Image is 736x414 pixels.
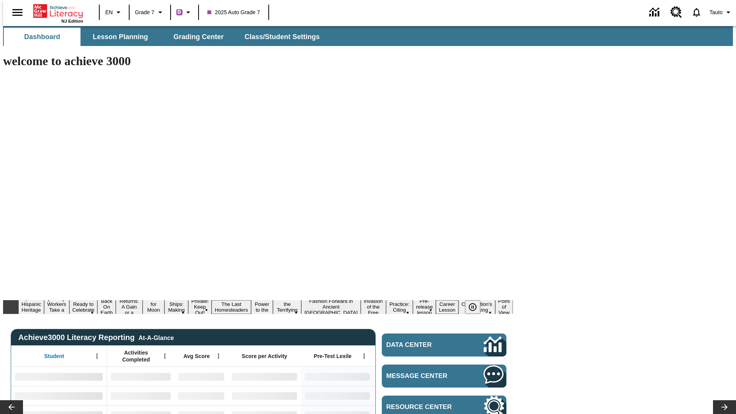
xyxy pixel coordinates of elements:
[173,33,223,41] span: Grading Center
[116,291,143,322] button: Slide 5 Free Returns: A Gain or a Drain?
[159,350,171,362] button: Open Menu
[458,294,495,320] button: Slide 17 The Constitution's Balancing Act
[361,291,386,322] button: Slide 13 The Invasion of the Free CD
[645,2,666,23] a: Data Center
[386,341,458,349] span: Data Center
[358,350,370,362] button: Open Menu
[143,294,164,320] button: Slide 6 Time for Moon Rules?
[4,28,80,46] button: Dashboard
[713,400,736,414] button: Lesson carousel, Next
[242,353,287,360] span: Score per Activity
[301,297,361,317] button: Slide 12 Fashion Forward in Ancient Rome
[82,28,159,46] button: Lesson Planning
[207,8,260,16] span: 2025 Auto Grade 7
[3,26,733,46] div: SubNavbar
[386,403,461,411] span: Resource Center
[173,5,196,19] button: Boost Class color is purple. Change class color
[44,294,69,320] button: Slide 2 Labor Day: Workers Take a Stand
[61,19,83,23] span: NJ Edition
[314,353,352,360] span: Pre-Test Lexile
[102,5,127,19] button: Language: EN, Select a language
[160,28,237,46] button: Grading Center
[710,8,723,16] span: Tauto
[386,372,461,380] span: Message Center
[107,367,174,386] div: No Data,
[164,294,188,320] button: Slide 7 Cruise Ships: Making Waves
[6,1,29,24] button: Open side menu
[177,7,181,17] span: B
[212,300,251,314] button: Slide 9 The Last Homesteaders
[91,350,103,362] button: Open Menu
[436,300,458,314] button: Slide 16 Career Lesson
[238,28,326,46] button: Class/Student Settings
[69,294,98,320] button: Slide 3 Get Ready to Celebrate Juneteenth!
[174,367,228,386] div: No Data,
[3,28,327,46] div: SubNavbar
[273,294,301,320] button: Slide 11 Attack of the Terrifying Tomatoes
[413,297,436,317] button: Slide 15 Pre-release lesson
[3,54,513,68] h1: welcome to achieve 3000
[107,386,174,405] div: No Data,
[97,297,116,317] button: Slide 4 Back On Earth
[18,333,174,342] span: Achieve3000 Literacy Reporting
[138,333,174,342] div: At-A-Glance
[465,300,488,314] div: Pause
[24,33,60,41] span: Dashboard
[18,294,44,320] button: Slide 1 ¡Viva Hispanic Heritage Month!
[666,2,687,23] a: Resource Center, Will open in new tab
[174,386,228,405] div: No Data,
[44,353,64,360] span: Student
[132,5,168,19] button: Grade: Grade 7, Select a grade
[188,297,212,317] button: Slide 8 Private! Keep Out!
[382,333,506,356] a: Data Center
[687,2,706,22] a: Notifications
[386,294,413,320] button: Slide 14 Mixed Practice: Citing Evidence
[251,294,273,320] button: Slide 10 Solar Power to the People
[33,3,83,19] a: Home
[105,8,113,16] span: EN
[495,297,513,317] button: Slide 18 Point of View
[706,5,736,19] button: Profile/Settings
[213,350,224,362] button: Open Menu
[33,3,83,23] div: Home
[183,353,210,360] span: Avg Score
[93,33,148,41] span: Lesson Planning
[382,365,506,388] a: Message Center
[135,8,154,16] span: Grade 7
[111,349,161,363] span: Activities Completed
[245,33,320,41] span: Class/Student Settings
[465,300,480,314] button: Pause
